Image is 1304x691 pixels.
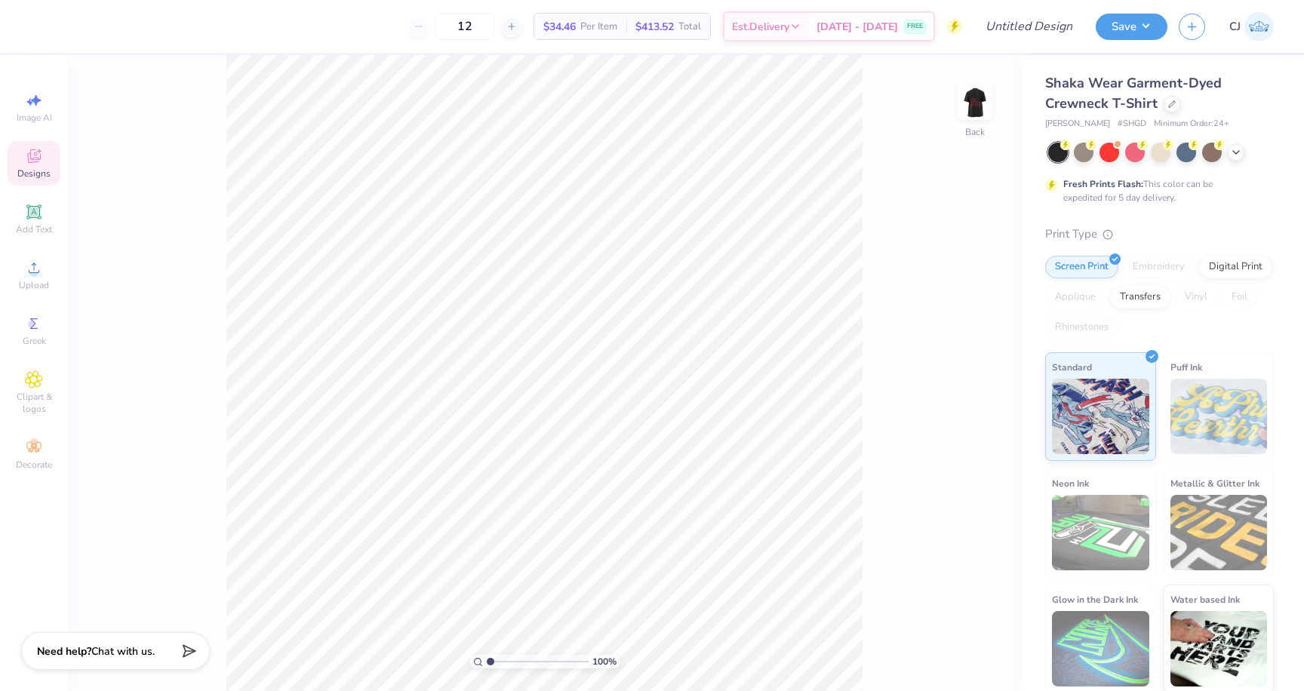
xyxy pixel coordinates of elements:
input: – – [435,13,494,40]
span: Minimum Order: 24 + [1154,118,1229,131]
span: Puff Ink [1170,359,1202,375]
div: Applique [1045,286,1106,309]
span: Est. Delivery [732,19,789,35]
div: Digital Print [1199,256,1272,278]
span: FREE [907,21,923,32]
div: Back [965,125,985,139]
span: Total [678,19,701,35]
img: Glow in the Dark Ink [1052,611,1149,686]
div: Vinyl [1175,286,1217,309]
span: Standard [1052,359,1092,375]
img: Claire Jeter [1244,12,1274,41]
div: Foil [1222,286,1257,309]
span: $413.52 [635,19,674,35]
span: Clipart & logos [8,391,60,415]
img: Back [960,88,990,118]
img: Neon Ink [1052,495,1149,570]
span: Add Text [16,223,52,235]
div: Print Type [1045,226,1274,243]
a: CJ [1229,12,1274,41]
span: Chat with us. [91,644,155,659]
span: Upload [19,279,49,291]
img: Water based Ink [1170,611,1268,686]
span: Shaka Wear Garment-Dyed Crewneck T-Shirt [1045,74,1222,112]
div: Screen Print [1045,256,1118,278]
span: Water based Ink [1170,591,1240,607]
span: # SHGD [1118,118,1146,131]
span: Neon Ink [1052,475,1089,491]
div: Rhinestones [1045,316,1118,339]
img: Standard [1052,379,1149,454]
span: Per Item [580,19,617,35]
span: $34.46 [543,19,576,35]
img: Puff Ink [1170,379,1268,454]
span: CJ [1229,18,1241,35]
span: 100 % [592,655,617,668]
strong: Fresh Prints Flash: [1063,178,1143,190]
button: Save [1096,14,1167,40]
span: [PERSON_NAME] [1045,118,1110,131]
div: Transfers [1110,286,1170,309]
div: Embroidery [1123,256,1195,278]
div: This color can be expedited for 5 day delivery. [1063,177,1249,204]
span: [DATE] - [DATE] [817,19,898,35]
span: Glow in the Dark Ink [1052,591,1138,607]
img: Metallic & Glitter Ink [1170,495,1268,570]
span: Decorate [16,459,52,471]
strong: Need help? [37,644,91,659]
input: Untitled Design [973,11,1084,41]
span: Designs [17,167,51,180]
span: Image AI [17,112,52,124]
span: Greek [23,335,46,347]
span: Metallic & Glitter Ink [1170,475,1259,491]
